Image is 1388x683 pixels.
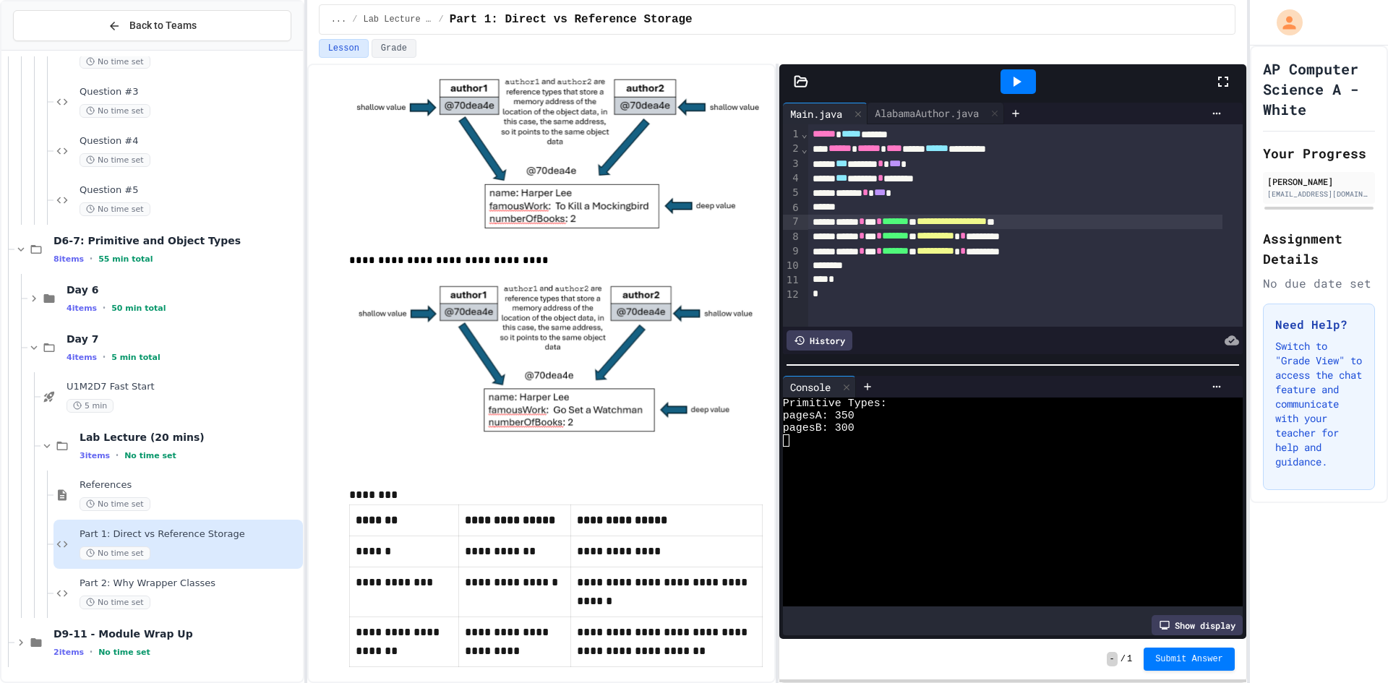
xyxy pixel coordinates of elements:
[80,202,150,216] span: No time set
[53,648,84,657] span: 2 items
[80,596,150,609] span: No time set
[80,431,300,444] span: Lab Lecture (20 mins)
[80,153,150,167] span: No time set
[80,479,300,491] span: References
[13,10,291,41] button: Back to Teams
[98,648,150,657] span: No time set
[67,332,300,345] span: Day 7
[80,497,150,511] span: No time set
[80,86,300,98] span: Question #3
[1275,316,1363,333] h3: Need Help?
[111,353,160,362] span: 5 min total
[1275,339,1363,469] p: Switch to "Grade View" to access the chat feature and communicate with your teacher for help and ...
[111,304,166,313] span: 50 min total
[80,577,300,590] span: Part 2: Why Wrapper Classes
[80,184,300,197] span: Question #5
[103,351,106,363] span: •
[1127,653,1132,665] span: 1
[438,14,443,25] span: /
[1267,189,1371,199] div: [EMAIL_ADDRESS][DOMAIN_NAME]
[319,39,369,58] button: Lesson
[98,254,153,264] span: 55 min total
[331,14,347,25] span: ...
[129,18,197,33] span: Back to Teams
[1261,6,1306,39] div: My Account
[90,253,93,265] span: •
[80,528,300,541] span: Part 1: Direct vs Reference Storage
[1121,653,1126,665] span: /
[67,399,113,413] span: 5 min
[67,353,97,362] span: 4 items
[1155,653,1223,665] span: Submit Answer
[80,55,150,69] span: No time set
[1263,143,1375,163] h2: Your Progress
[67,283,300,296] span: Day 6
[124,451,176,460] span: No time set
[80,451,110,460] span: 3 items
[1263,59,1375,119] h1: AP Computer Science A - White
[67,304,97,313] span: 4 items
[352,14,357,25] span: /
[1267,175,1371,188] div: [PERSON_NAME]
[372,39,416,58] button: Grade
[80,104,150,118] span: No time set
[90,646,93,658] span: •
[80,135,300,147] span: Question #4
[103,302,106,314] span: •
[450,11,693,28] span: Part 1: Direct vs Reference Storage
[363,14,432,25] span: Lab Lecture (20 mins)
[1144,648,1235,671] button: Submit Answer
[1263,275,1375,292] div: No due date set
[1263,228,1375,269] h2: Assignment Details
[116,450,119,461] span: •
[80,546,150,560] span: No time set
[53,234,300,247] span: D6-7: Primitive and Object Types
[1107,652,1118,666] span: -
[67,381,300,393] span: U1M2D7 Fast Start
[53,254,84,264] span: 8 items
[53,627,300,640] span: D9-11 - Module Wrap Up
